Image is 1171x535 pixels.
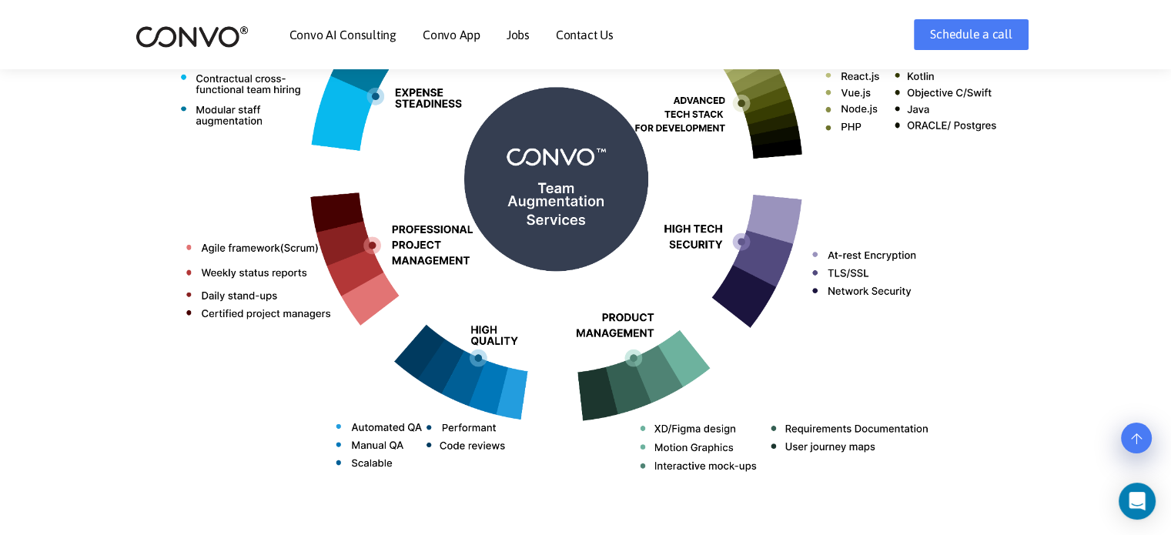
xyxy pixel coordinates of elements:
a: Convo AI Consulting [289,28,396,41]
a: Contact Us [556,28,614,41]
a: Jobs [507,28,530,41]
a: Schedule a call [914,19,1028,50]
div: Open Intercom Messenger [1119,483,1156,520]
img: logo_2.png [136,25,249,48]
a: Convo App [423,28,480,41]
